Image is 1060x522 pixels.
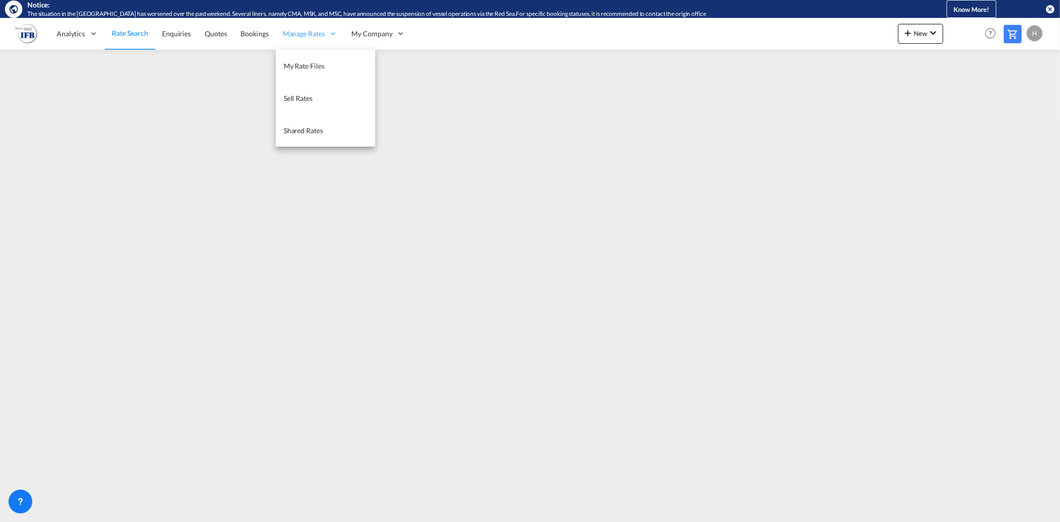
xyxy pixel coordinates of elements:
a: Shared Rates [276,114,375,147]
div: Analytics [50,17,105,50]
a: Bookings [234,17,276,50]
img: b628ab10256c11eeb52753acbc15d091.png [15,22,37,45]
div: My Company [345,17,412,50]
md-icon: icon-earth [9,4,19,14]
span: Sell Rates [284,94,313,102]
button: icon-plus 400-fgNewicon-chevron-down [898,24,943,44]
span: Manage Rates [283,29,325,39]
div: Help [982,25,1004,43]
span: Bookings [241,29,269,38]
a: Sell Rates [276,82,375,114]
span: Quotes [205,29,227,38]
span: Analytics [57,29,85,39]
span: Shared Rates [284,126,323,135]
button: icon-close-circle [1045,4,1055,14]
div: The situation in the Red Sea has worsened over the past weekend. Several liners, namely CMA, MSK,... [27,10,897,18]
span: My Company [352,29,393,39]
div: H [1027,25,1043,41]
span: Rate Search [112,29,148,37]
span: Know More! [954,5,989,13]
span: Enquiries [162,29,191,38]
md-icon: icon-plus 400-fg [902,27,914,39]
div: Manage Rates [276,17,345,50]
span: New [902,29,939,37]
span: Help [982,25,999,42]
a: Rate Search [105,17,155,50]
a: Enquiries [155,17,198,50]
a: Quotes [198,17,234,50]
span: My Rate Files [284,62,325,70]
md-icon: icon-chevron-down [927,27,939,39]
a: My Rate Files [276,50,375,82]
